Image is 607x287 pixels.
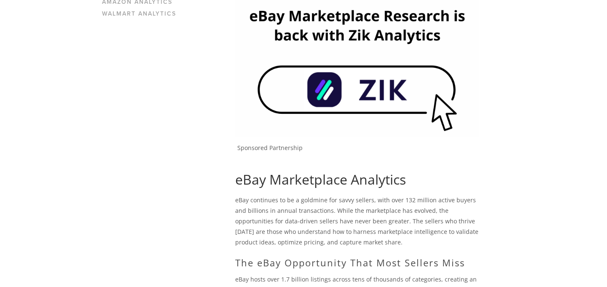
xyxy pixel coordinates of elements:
[235,172,479,188] h1: eBay Marketplace Analytics
[235,195,479,248] p: eBay continues to be a goldmine for savvy sellers, with over 132 million active buyers and billio...
[102,10,183,22] a: Walmart Analytics
[237,144,479,152] p: Sponsored Partnership
[235,257,479,268] h2: The eBay Opportunity That Most Sellers Miss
